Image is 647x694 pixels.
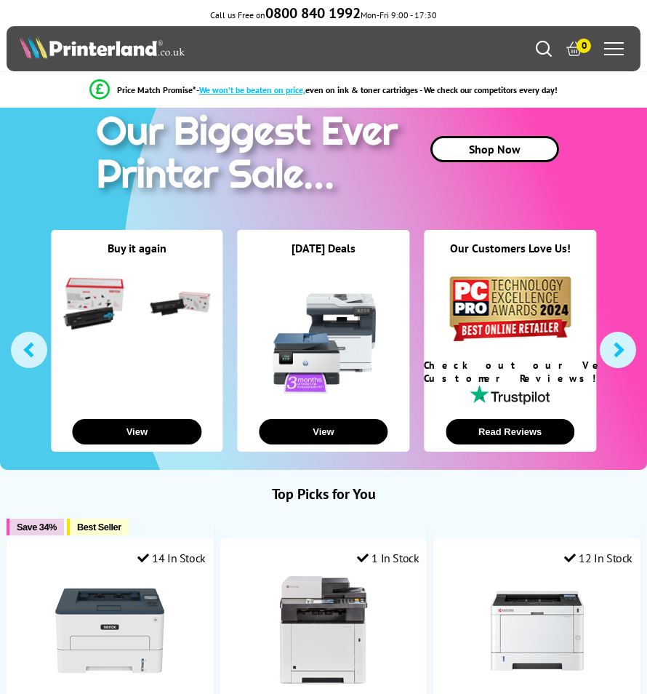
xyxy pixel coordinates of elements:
[108,241,166,255] a: Buy it again
[117,84,196,95] span: Price Match Promise*
[7,519,64,535] button: Save 34%
[259,419,387,444] button: View
[199,84,305,95] span: We won’t be beaten on price,
[77,522,121,533] span: Best Seller
[576,39,591,53] span: 0
[424,359,596,385] div: Check out our Verified Customer Reviews!
[483,576,592,685] img: Kyocera ECOSYS PA4000x
[89,98,413,212] img: printer sale
[20,36,185,59] img: Printerland Logo
[430,136,559,162] a: Shop Now
[20,36,323,62] a: Printerland Logo
[483,674,592,688] a: Kyocera ECOSYS PA4000x
[196,84,558,95] div: - even on ink & toner cartridges - We check our competitors every day!
[269,576,378,685] img: Kyocera ECOSYS M5526cdw
[55,674,164,688] a: Xerox B230
[7,77,640,103] li: modal_Promise
[265,9,361,20] a: 0800 840 1992
[357,551,419,565] div: 1 In Stock
[566,41,582,57] a: 0
[137,551,206,565] div: 14 In Stock
[17,522,57,533] span: Save 34%
[536,41,552,57] a: Search
[446,419,574,444] button: Read Reviews
[67,519,129,535] button: Best Seller
[265,4,361,23] b: 0800 840 1992
[269,674,378,688] a: Kyocera ECOSYS M5526cdw
[424,241,596,274] div: Our Customers Love Us!
[564,551,632,565] div: 12 In Stock
[238,241,410,274] div: [DATE] Deals
[73,419,201,444] button: View
[55,576,164,685] img: Xerox B230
